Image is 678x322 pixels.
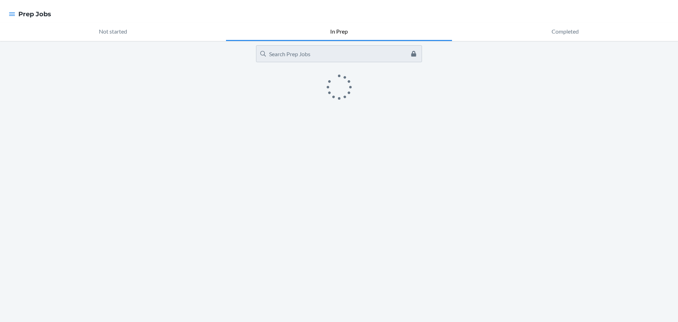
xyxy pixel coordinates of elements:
p: In Prep [330,27,348,36]
button: Completed [452,23,678,41]
button: In Prep [226,23,452,41]
input: Search Prep Jobs [256,45,422,62]
p: Completed [552,27,579,36]
h4: Prep Jobs [18,10,51,19]
p: Not started [99,27,127,36]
